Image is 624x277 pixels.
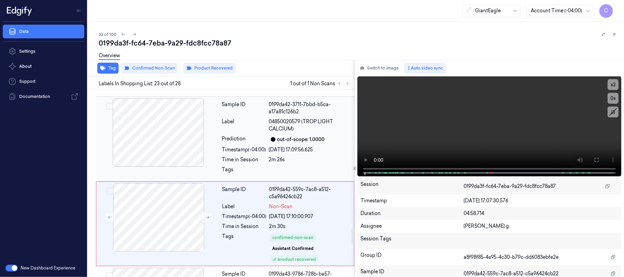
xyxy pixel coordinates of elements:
div: Group ID [360,252,464,263]
div: Label [222,118,266,133]
div: Session [360,181,464,192]
div: Prediction [222,135,266,143]
div: 0199da3f-fc64-7eba-9a29-fdc8fcc78a87 [99,38,619,48]
a: Documentation [3,90,84,103]
div: 0199da42-3711-7bbd-b5ca-a17a81c126b2 [269,101,350,115]
span: a8f98f85-4a95-4c30-b79c-dd6083ebfe2e [464,254,559,261]
div: [PERSON_NAME] g [464,223,618,230]
a: Settings [3,45,84,58]
a: Data [3,25,84,38]
button: Product Recovered [183,63,235,74]
div: 2m 30s [269,223,350,230]
div: [DATE] 17:07:30.576 [464,197,618,204]
div: 2m 26s [269,156,350,163]
button: Auto video sync [404,63,446,74]
div: Label [222,203,267,210]
div: Timestamp [360,197,464,204]
button: Select row [106,103,113,110]
div: Timestamp (-04:00) [222,146,266,153]
button: Switch to image [357,63,401,74]
div: Timestamp (-04:00) [222,213,267,220]
div: [DATE] 17:09:56.625 [269,146,350,153]
button: Toggle Navigation [73,5,84,16]
div: Time in Session [222,223,267,230]
div: Sample ID [222,101,266,115]
button: 0s [608,93,619,104]
a: Support [3,75,84,88]
button: Select row [107,188,113,194]
span: 32 of 100 [99,32,117,37]
div: out-of-scope: 1.0000 [277,136,325,143]
div: confirmed-non-scan [272,235,314,241]
div: Session Tags [360,235,464,246]
button: C [599,4,613,18]
a: Overview [99,52,120,60]
div: Sample ID [222,186,267,200]
button: About [3,60,84,73]
div: Time in Session [222,156,266,163]
button: x2 [608,79,619,90]
div: product recovered [272,256,316,263]
span: 0199da3f-fc64-7eba-9a29-fdc8fcc78a87 [464,183,556,190]
div: Duration [360,210,464,217]
span: 1 out of 1 Non Scans [290,79,352,88]
div: Assignee [360,223,464,230]
div: 0199da42-559c-7ac8-a512-c5a96424cb22 [269,186,350,200]
span: Labels In Shopping List: 23 out of 28 [99,80,181,87]
button: Tag [97,63,119,74]
div: Tags [222,166,266,177]
div: Assistant Confirmed [272,245,314,252]
button: Confirmed Non-Scan [121,63,178,74]
div: [DATE] 17:10:00.907 [269,213,350,220]
div: 04:58.714 [464,210,618,217]
span: 04850020579 (TROP LIGHT CALCIUM) [269,118,350,133]
span: Non-Scan [269,203,293,210]
div: Tags [222,233,267,262]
